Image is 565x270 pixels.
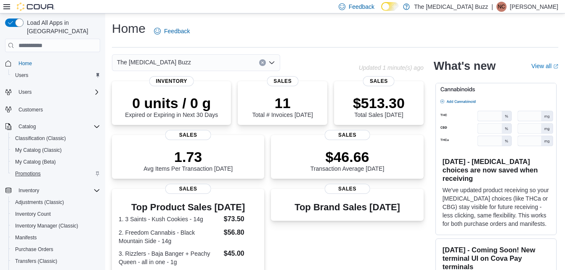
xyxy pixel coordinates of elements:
p: $513.30 [353,95,405,111]
span: Purchase Orders [12,244,100,254]
button: Inventory Count [8,208,103,220]
span: Purchase Orders [15,246,53,253]
input: Dark Mode [381,2,399,11]
span: Home [19,60,32,67]
a: Adjustments (Classic) [12,197,67,207]
p: [PERSON_NAME] [510,2,558,12]
p: 1.73 [143,148,233,165]
span: Inventory Manager (Classic) [12,221,100,231]
span: Manifests [15,234,37,241]
p: 11 [252,95,313,111]
button: Transfers (Classic) [8,255,103,267]
button: Purchase Orders [8,244,103,255]
button: Customers [2,103,103,115]
span: Inventory [15,185,100,196]
span: Promotions [15,170,41,177]
a: Feedback [151,23,193,40]
button: Users [15,87,35,97]
a: Manifests [12,233,40,243]
span: Adjustments (Classic) [12,197,100,207]
span: Sales [267,76,298,86]
button: Users [8,69,103,81]
div: Transaction Average [DATE] [310,148,385,172]
span: Sales [165,130,211,140]
dd: $56.80 [224,228,258,238]
button: Users [2,86,103,98]
span: Home [15,58,100,69]
div: Total Sales [DATE] [353,95,405,118]
button: Inventory [2,185,103,196]
a: Promotions [12,169,44,179]
button: Inventory Manager (Classic) [8,220,103,232]
h3: Top Product Sales [DATE] [119,202,257,212]
span: Transfers (Classic) [12,256,100,266]
button: Catalog [2,121,103,132]
span: Sales [165,184,211,194]
span: My Catalog (Classic) [15,147,62,154]
span: Sales [324,184,370,194]
p: | [491,2,493,12]
a: Inventory Count [12,209,54,219]
p: The [MEDICAL_DATA] Buzz [414,2,488,12]
a: View allExternal link [531,63,558,69]
button: Manifests [8,232,103,244]
a: Home [15,58,35,69]
span: Users [15,72,28,79]
span: Classification (Classic) [12,133,100,143]
dd: $73.50 [224,214,258,224]
p: 0 units / 0 g [125,95,218,111]
button: Open list of options [268,59,275,66]
button: My Catalog (Classic) [8,144,103,156]
div: Total # Invoices [DATE] [252,95,313,118]
span: My Catalog (Classic) [12,145,100,155]
span: Customers [19,106,43,113]
span: My Catalog (Beta) [12,157,100,167]
a: Customers [15,105,46,115]
span: Users [19,89,32,95]
a: Transfers (Classic) [12,256,61,266]
a: Users [12,70,32,80]
span: The [MEDICAL_DATA] Buzz [117,57,191,67]
span: Users [12,70,100,80]
a: Inventory Manager (Classic) [12,221,82,231]
a: Classification (Classic) [12,133,69,143]
span: Adjustments (Classic) [15,199,64,206]
span: Feedback [349,3,374,11]
dd: $45.00 [224,249,258,259]
span: Promotions [12,169,100,179]
p: Updated 1 minute(s) ago [359,64,424,71]
span: Load All Apps in [GEOGRAPHIC_DATA] [24,19,100,35]
span: Inventory [149,76,194,86]
button: Adjustments (Classic) [8,196,103,208]
a: My Catalog (Beta) [12,157,59,167]
span: Manifests [12,233,100,243]
span: NC [498,2,505,12]
a: My Catalog (Classic) [12,145,65,155]
dt: 1. 3 Saints - Kush Cookies - 14g [119,215,220,223]
dt: 2. Freedom Cannabis - Black Mountain Side - 14g [119,228,220,245]
p: We've updated product receiving so your [MEDICAL_DATA] choices (like THCa or CBG) stay visible fo... [443,186,549,228]
span: Sales [363,76,395,86]
span: Transfers (Classic) [15,258,57,265]
a: Purchase Orders [12,244,57,254]
p: $46.66 [310,148,385,165]
div: Expired or Expiring in Next 30 Days [125,95,218,118]
h2: What's new [434,59,496,73]
dt: 3. Rizzlers - Baja Banger + Peachy Queen - all in one - 1g [119,249,220,266]
span: Sales [324,130,370,140]
h3: [DATE] - [MEDICAL_DATA] choices are now saved when receiving [443,157,549,183]
span: Classification (Classic) [15,135,66,142]
span: Inventory [19,187,39,194]
span: Inventory Count [15,211,51,217]
button: My Catalog (Beta) [8,156,103,168]
div: Nichelle Clappison [496,2,507,12]
button: Catalog [15,122,39,132]
span: Users [15,87,100,97]
button: Classification (Classic) [8,132,103,144]
img: Cova [17,3,55,11]
span: Inventory Manager (Classic) [15,222,78,229]
span: Catalog [19,123,36,130]
span: Feedback [164,27,190,35]
span: Inventory Count [12,209,100,219]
